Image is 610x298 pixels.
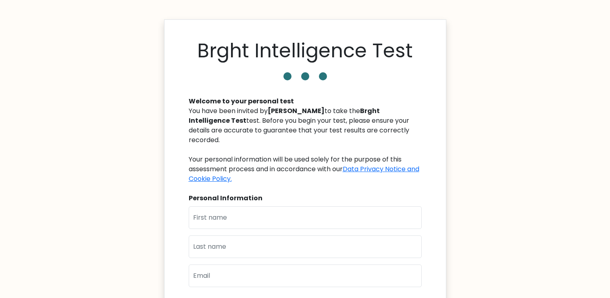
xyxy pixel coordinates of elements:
div: Welcome to your personal test [189,97,422,106]
input: First name [189,206,422,229]
a: Data Privacy Notice and Cookie Policy. [189,164,419,183]
input: Last name [189,235,422,258]
input: Email [189,264,422,287]
b: Brght Intelligence Test [189,106,380,125]
b: [PERSON_NAME] [268,106,325,115]
div: You have been invited by to take the test. Before you begin your test, please ensure your details... [189,106,422,184]
h1: Brght Intelligence Test [197,39,413,63]
div: Personal Information [189,193,422,203]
